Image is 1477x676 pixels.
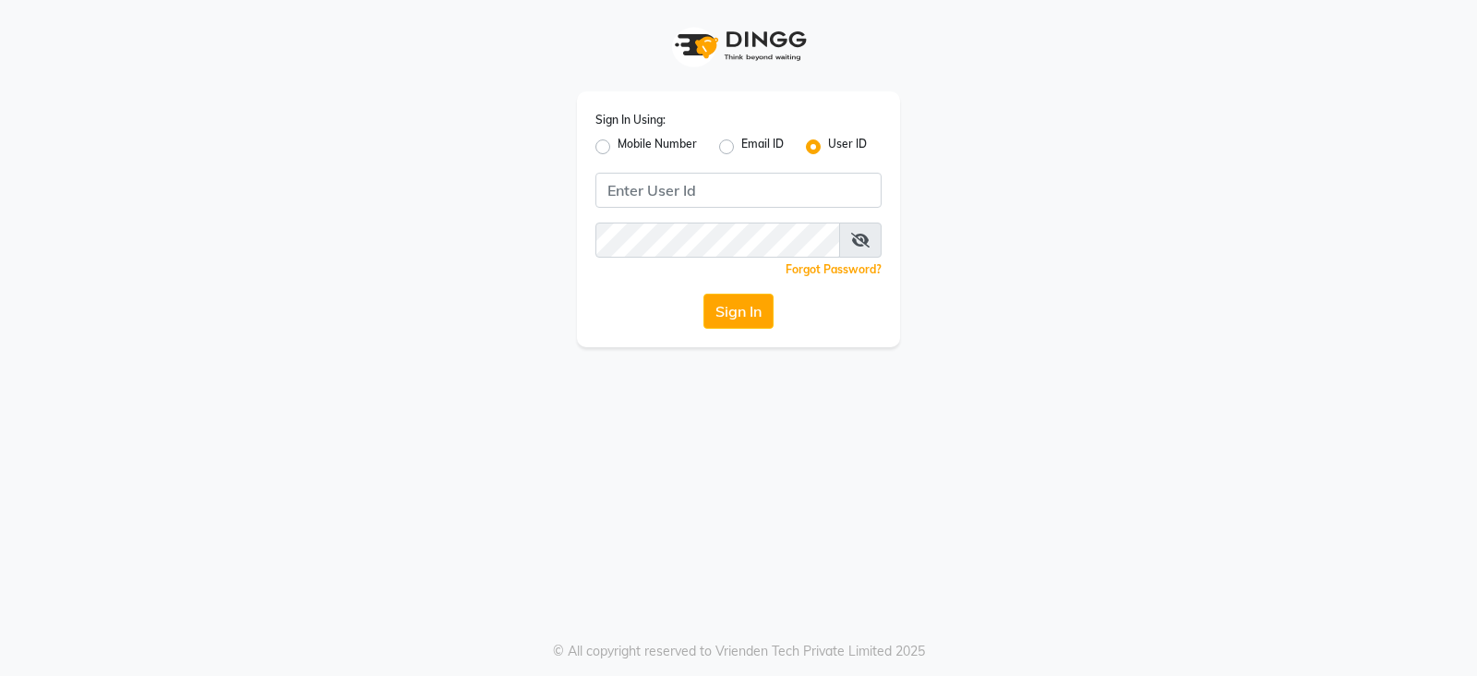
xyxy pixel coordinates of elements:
[741,136,784,158] label: Email ID
[786,262,882,276] a: Forgot Password?
[618,136,697,158] label: Mobile Number
[595,173,882,208] input: Username
[665,18,812,73] img: logo1.svg
[595,223,840,258] input: Username
[828,136,867,158] label: User ID
[703,294,774,329] button: Sign In
[595,112,666,128] label: Sign In Using:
